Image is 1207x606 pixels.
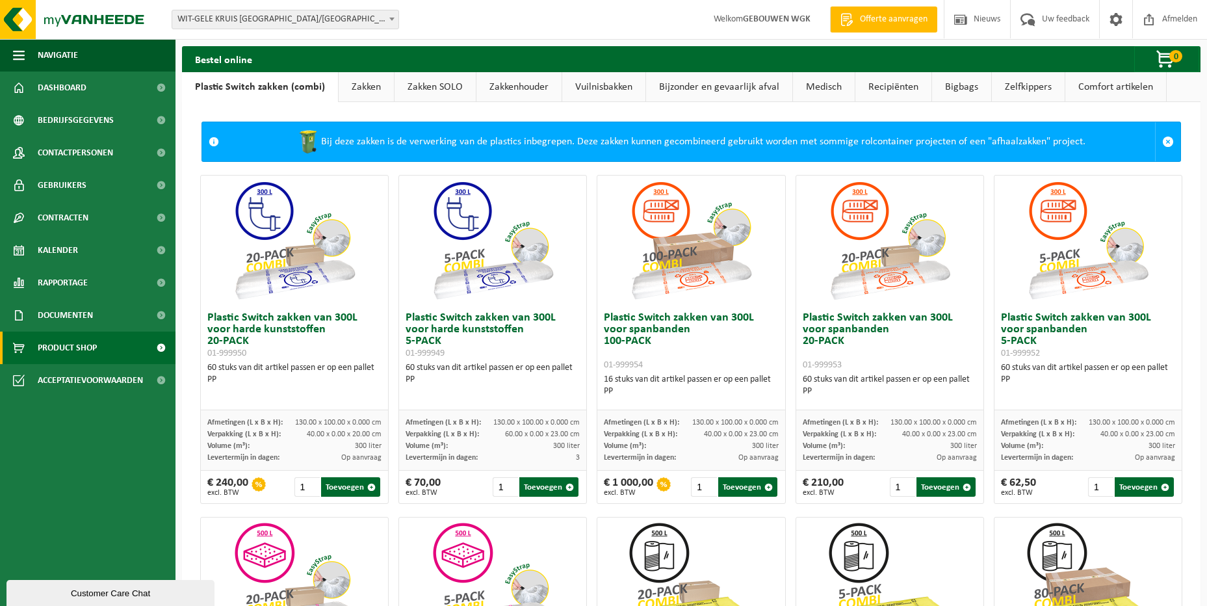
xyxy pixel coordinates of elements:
span: Kalender [38,234,78,267]
span: Verpakking (L x B x H): [1001,430,1074,438]
h3: Plastic Switch zakken van 300L voor spanbanden 100-PACK [604,312,778,371]
span: Offerte aanvragen [857,13,931,26]
span: Levertermijn in dagen: [406,454,478,462]
a: Bigbags [932,72,991,102]
span: Dashboard [38,72,86,104]
div: PP [1001,374,1175,386]
span: Navigatie [38,39,78,72]
a: Zakken [339,72,394,102]
div: PP [406,374,580,386]
div: Bij deze zakken is de verwerking van de plastics inbegrepen. Deze zakken kunnen gecombineerd gebr... [226,122,1155,161]
button: Toevoegen [1115,477,1174,497]
span: excl. BTW [604,489,653,497]
span: excl. BTW [406,489,441,497]
button: Toevoegen [321,477,380,497]
a: Plastic Switch zakken (combi) [182,72,338,102]
span: Op aanvraag [1135,454,1175,462]
span: 01-999952 [1001,349,1040,358]
span: Volume (m³): [1001,442,1043,450]
span: 300 liter [950,442,977,450]
span: 130.00 x 100.00 x 0.000 cm [692,419,779,427]
div: 60 stuks van dit artikel passen er op een pallet [406,362,580,386]
a: Zakkenhouder [476,72,562,102]
button: 0 [1134,46,1199,72]
span: Verpakking (L x B x H): [207,430,281,438]
span: 300 liter [752,442,779,450]
span: Op aanvraag [341,454,382,462]
input: 1 [691,477,716,497]
button: Toevoegen [519,477,578,497]
div: 60 stuks van dit artikel passen er op een pallet [1001,362,1175,386]
span: Levertermijn in dagen: [207,454,279,462]
span: 300 liter [553,442,580,450]
h3: Plastic Switch zakken van 300L voor harde kunststoffen 20-PACK [207,312,382,359]
span: Afmetingen (L x B x H): [803,419,878,427]
div: € 1 000,00 [604,477,653,497]
div: 16 stuks van dit artikel passen er op een pallet [604,374,778,397]
span: Levertermijn in dagen: [803,454,875,462]
div: 60 stuks van dit artikel passen er op een pallet [803,374,977,397]
span: 60.00 x 0.00 x 23.00 cm [505,430,580,438]
span: 0 [1169,50,1182,62]
span: Verpakking (L x B x H): [406,430,479,438]
div: PP [604,386,778,397]
h3: Plastic Switch zakken van 300L voor harde kunststoffen 5-PACK [406,312,580,359]
div: € 70,00 [406,477,441,497]
span: Levertermijn in dagen: [1001,454,1073,462]
a: Zelfkippers [992,72,1065,102]
span: excl. BTW [207,489,248,497]
span: Documenten [38,299,93,332]
span: Afmetingen (L x B x H): [406,419,481,427]
div: PP [207,374,382,386]
a: Sluit melding [1155,122,1180,161]
span: 130.00 x 100.00 x 0.000 cm [493,419,580,427]
span: Bedrijfsgegevens [38,104,114,137]
div: PP [803,386,977,397]
a: Comfort artikelen [1065,72,1166,102]
span: 130.00 x 100.00 x 0.000 cm [1089,419,1175,427]
h3: Plastic Switch zakken van 300L voor spanbanden 20-PACK [803,312,977,371]
span: Levertermijn in dagen: [604,454,676,462]
div: € 210,00 [803,477,844,497]
span: Contracten [38,202,88,234]
a: Offerte aanvragen [830,7,937,33]
span: Afmetingen (L x B x H): [604,419,679,427]
span: 300 liter [355,442,382,450]
span: Rapportage [38,267,88,299]
span: 40.00 x 0.00 x 23.00 cm [704,430,779,438]
span: WIT-GELE KRUIS OOST-VLAANDEREN/LEBBEKE [172,10,398,29]
img: WB-0240-HPE-GN-50.png [295,129,321,155]
h3: Plastic Switch zakken van 300L voor spanbanden 5-PACK [1001,312,1175,359]
span: Volume (m³): [604,442,646,450]
span: Op aanvraag [738,454,779,462]
img: 01-999952 [1023,176,1153,306]
input: 1 [1088,477,1113,497]
input: 1 [890,477,915,497]
button: Toevoegen [718,477,777,497]
span: 300 liter [1149,442,1175,450]
button: Toevoegen [916,477,976,497]
span: Op aanvraag [937,454,977,462]
input: 1 [493,477,518,497]
div: € 240,00 [207,477,248,497]
span: 130.00 x 100.00 x 0.000 cm [295,419,382,427]
span: Volume (m³): [406,442,448,450]
span: 3 [576,454,580,462]
div: € 62,50 [1001,477,1036,497]
div: 60 stuks van dit artikel passen er op een pallet [207,362,382,386]
span: Afmetingen (L x B x H): [1001,419,1076,427]
img: 01-999950 [229,176,359,306]
span: 01-999954 [604,360,643,370]
img: 01-999954 [626,176,756,306]
a: Recipiënten [855,72,931,102]
span: Volume (m³): [803,442,845,450]
span: Contactpersonen [38,137,113,169]
span: Product Shop [38,332,97,364]
span: Volume (m³): [207,442,250,450]
a: Bijzonder en gevaarlijk afval [646,72,792,102]
span: Verpakking (L x B x H): [803,430,876,438]
span: excl. BTW [1001,489,1036,497]
span: Gebruikers [38,169,86,202]
input: 1 [294,477,320,497]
